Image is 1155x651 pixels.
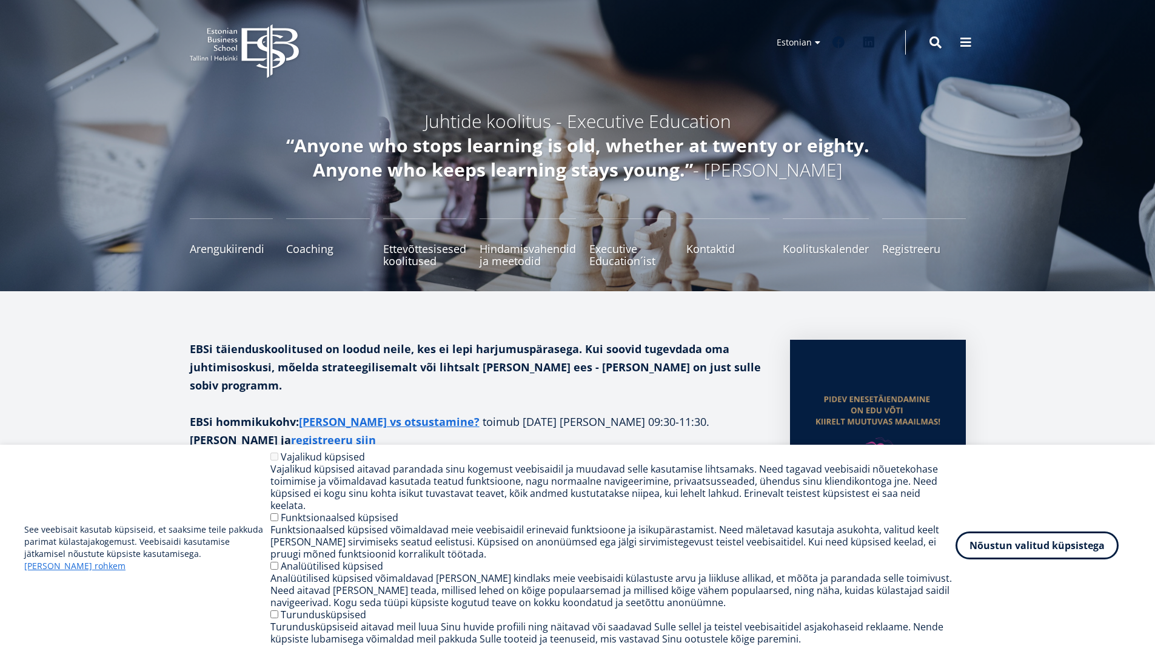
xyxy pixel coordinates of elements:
h5: - [PERSON_NAME] [256,133,899,182]
label: Analüütilised küpsised [281,559,383,573]
a: Facebook [826,30,851,55]
label: Vajalikud küpsised [281,450,365,464]
div: Vajalikud küpsised aitavad parandada sinu kogemust veebisaidil ja muudavad selle kasutamise lihts... [270,463,956,511]
h5: Juhtide koolitus - Executive Education [256,109,899,133]
a: Arengukiirendi [190,218,273,267]
a: Coaching [286,218,370,267]
span: Koolituskalender [783,243,869,255]
span: Ettevõttesisesed koolitused [383,243,467,267]
strong: EBSi täienduskoolitused on loodud neile, kes ei lepi harjumuspärasega. Kui soovid tugevdada oma j... [190,342,761,393]
a: Koolituskalender [783,218,869,267]
div: Funktsionaalsed küpsised võimaldavad meie veebisaidil erinevaid funktsioone ja isikupärastamist. ... [270,524,956,560]
a: Executive Education´ist [589,218,673,267]
div: Turundusküpsiseid aitavad meil luua Sinu huvide profiili ning näitavad või saadavad Sulle sellel ... [270,621,956,645]
a: [PERSON_NAME] rohkem [24,560,126,572]
span: Executive Education´ist [589,243,673,267]
strong: EBSi hommikukohv: [190,414,483,429]
label: Turundusküpsised [281,608,366,621]
a: Hindamisvahendid ja meetodid [480,218,576,267]
span: Registreeru [882,243,966,255]
a: Ettevõttesisesed koolitused [383,218,467,267]
a: Registreeru [882,218,966,267]
a: Linkedin [857,30,881,55]
p: See veebisait kasutab küpsiseid, et saaksime teile pakkuda parimat külastajakogemust. Veebisaidi ... [24,524,270,572]
p: toimub [DATE] [PERSON_NAME] 09:30-11:30. [190,413,766,449]
label: Funktsionaalsed küpsised [281,511,398,524]
strong: [PERSON_NAME] ja [190,433,376,447]
span: Arengukiirendi [190,243,273,255]
span: Hindamisvahendid ja meetodid [480,243,576,267]
span: Coaching [286,243,370,255]
em: “Anyone who stops learning is old, whether at twenty or eighty. Anyone who keeps learning stays y... [286,133,869,182]
span: Kontaktid [686,243,770,255]
a: [PERSON_NAME] vs otsustamine? [299,413,480,431]
div: Analüütilised küpsised võimaldavad [PERSON_NAME] kindlaks meie veebisaidi külastuste arvu ja liik... [270,572,956,609]
a: Kontaktid [686,218,770,267]
button: Nõustun valitud küpsistega [956,531,1119,559]
a: registreeru siin [291,431,376,449]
